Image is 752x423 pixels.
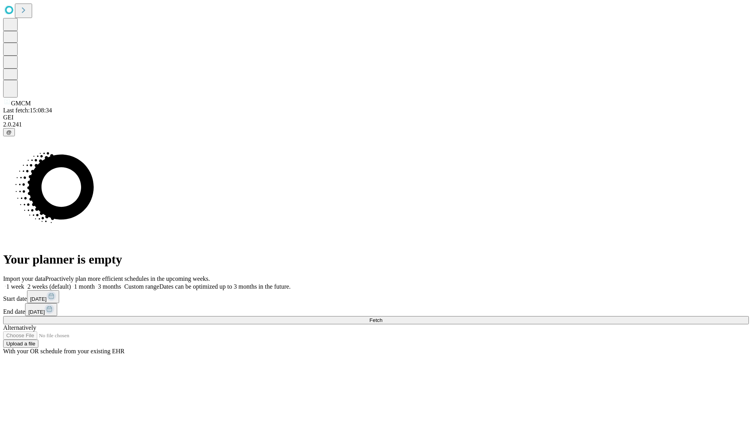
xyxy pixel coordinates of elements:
[27,283,71,290] span: 2 weeks (default)
[3,348,125,354] span: With your OR schedule from your existing EHR
[3,340,38,348] button: Upload a file
[369,317,382,323] span: Fetch
[6,283,24,290] span: 1 week
[3,324,36,331] span: Alternatively
[3,290,749,303] div: Start date
[159,283,291,290] span: Dates can be optimized up to 3 months in the future.
[30,296,47,302] span: [DATE]
[6,129,12,135] span: @
[3,275,45,282] span: Import your data
[27,290,59,303] button: [DATE]
[3,114,749,121] div: GEI
[28,309,45,315] span: [DATE]
[3,303,749,316] div: End date
[25,303,57,316] button: [DATE]
[98,283,121,290] span: 3 months
[11,100,31,107] span: GMCM
[3,316,749,324] button: Fetch
[3,121,749,128] div: 2.0.241
[3,252,749,267] h1: Your planner is empty
[3,107,52,114] span: Last fetch: 15:08:34
[124,283,159,290] span: Custom range
[45,275,210,282] span: Proactively plan more efficient schedules in the upcoming weeks.
[3,128,15,136] button: @
[74,283,95,290] span: 1 month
